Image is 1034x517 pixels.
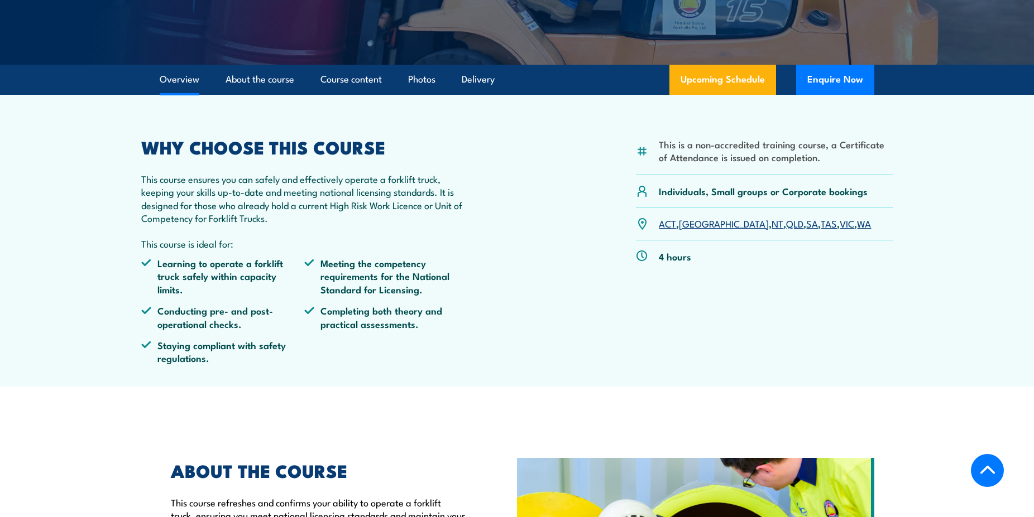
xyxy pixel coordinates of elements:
a: Photos [408,65,435,94]
a: Course content [320,65,382,94]
h2: ABOUT THE COURSE [171,462,466,478]
a: Delivery [462,65,495,94]
p: This course is ideal for: [141,237,467,250]
a: [GEOGRAPHIC_DATA] [679,216,769,230]
li: Staying compliant with safety regulations. [141,339,304,365]
li: Conducting pre- and post-operational checks. [141,304,304,330]
a: TAS [821,216,837,230]
p: 4 hours [659,250,691,263]
p: This course ensures you can safely and effectively operate a forklift truck, keeping your skills ... [141,172,467,225]
li: Meeting the competency requirements for the National Standard for Licensing. [304,257,467,296]
p: , , , , , , , [659,217,871,230]
a: WA [857,216,871,230]
a: VIC [840,216,854,230]
a: About the course [226,65,294,94]
a: Upcoming Schedule [669,65,776,95]
a: NT [772,216,783,230]
li: Learning to operate a forklift truck safely within capacity limits. [141,257,304,296]
li: Completing both theory and practical assessments. [304,304,467,330]
a: Overview [160,65,199,94]
p: Individuals, Small groups or Corporate bookings [659,185,868,197]
h2: WHY CHOOSE THIS COURSE [141,139,467,154]
li: This is a non-accredited training course, a Certificate of Attendance is issued on completion. [659,138,893,164]
a: SA [806,216,818,230]
a: ACT [659,216,676,230]
button: Enquire Now [796,65,874,95]
a: QLD [786,216,803,230]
